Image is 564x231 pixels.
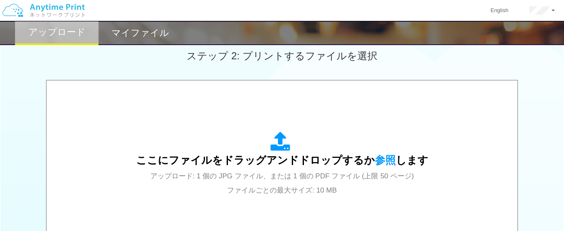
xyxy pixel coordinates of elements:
[187,50,377,61] span: ステップ 2: プリントするファイルを選択
[150,172,414,194] span: アップロード: 1 個の JPG ファイル、または 1 個の PDF ファイル (上限 50 ページ) ファイルごとの最大サイズ: 10 MB
[136,154,428,166] span: ここにファイルをドラッグアンドドロップするか します
[28,27,86,37] h2: アップロード
[111,28,169,38] h2: マイファイル
[375,154,396,166] span: 参照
